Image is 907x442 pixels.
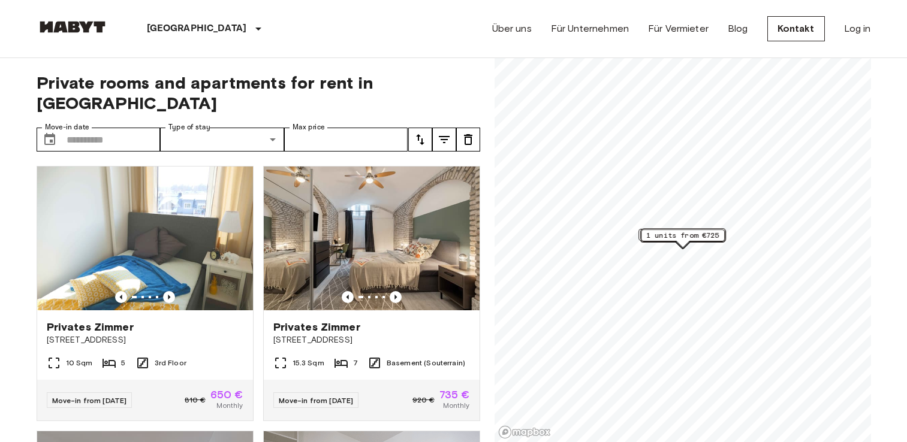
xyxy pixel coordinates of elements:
[47,320,134,334] span: Privates Zimmer
[342,291,354,303] button: Previous image
[390,291,402,303] button: Previous image
[37,72,480,113] span: Private rooms and apartments for rent in [GEOGRAPHIC_DATA]
[640,229,724,247] div: Map marker
[767,16,825,41] a: Kontakt
[439,389,470,400] span: 735 €
[642,229,726,248] div: Map marker
[641,229,725,248] div: Map marker
[646,230,719,241] span: 1 units from €725
[456,128,480,152] button: tune
[492,22,532,36] a: Über uns
[432,128,456,152] button: tune
[648,22,709,36] a: Für Vermieter
[498,425,551,439] a: Mapbox logo
[443,400,469,411] span: Monthly
[185,395,206,405] span: 810 €
[638,229,722,247] div: Map marker
[115,291,127,303] button: Previous image
[37,166,253,310] img: Marketing picture of unit DE-02-011-001-01HF
[728,22,748,36] a: Blog
[38,128,62,152] button: Choose date
[66,358,93,368] span: 10 Sqm
[647,229,720,240] span: 1 units from €910
[551,22,629,36] a: Für Unternehmen
[216,400,243,411] span: Monthly
[412,395,435,405] span: 920 €
[121,358,125,368] span: 5
[263,166,480,421] a: Marketing picture of unit DE-02-004-006-05HFPrevious imagePrevious imagePrivates Zimmer[STREET_AD...
[264,166,480,310] img: Marketing picture of unit DE-02-004-006-05HF
[37,166,254,421] a: Marketing picture of unit DE-02-011-001-01HFPrevious imagePrevious imagePrivates Zimmer[STREET_AD...
[273,334,470,346] span: [STREET_ADDRESS]
[155,358,186,368] span: 3rd Floor
[293,122,325,132] label: Max price
[273,320,360,334] span: Privates Zimmer
[47,334,243,346] span: [STREET_ADDRESS]
[353,358,358,368] span: 7
[163,291,175,303] button: Previous image
[387,358,465,368] span: Basement (Souterrain)
[168,122,210,132] label: Type of stay
[293,358,324,368] span: 15.3 Sqm
[37,21,109,33] img: Habyt
[45,122,89,132] label: Move-in date
[408,128,432,152] button: tune
[210,389,243,400] span: 650 €
[641,228,725,247] div: Map marker
[279,396,354,405] span: Move-in from [DATE]
[147,22,247,36] p: [GEOGRAPHIC_DATA]
[52,396,127,405] span: Move-in from [DATE]
[844,22,871,36] a: Log in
